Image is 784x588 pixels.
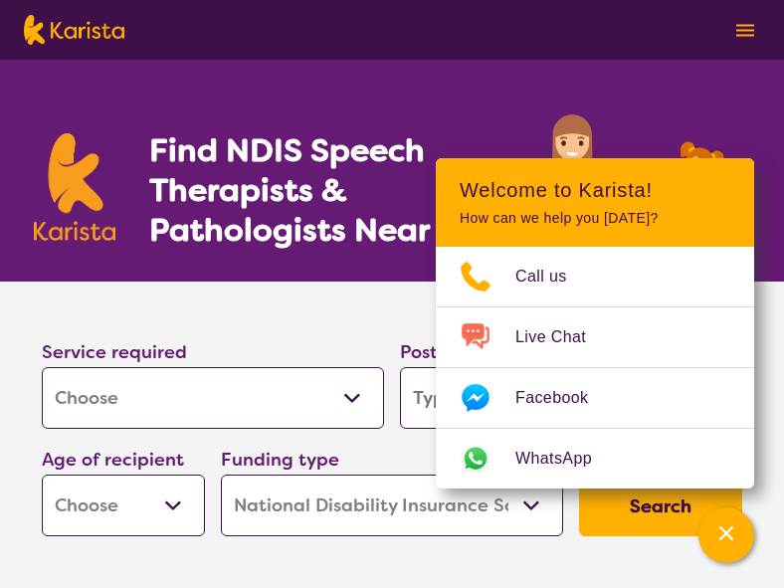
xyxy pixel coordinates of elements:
span: WhatsApp [515,444,616,474]
input: Type [400,367,742,429]
img: Karista logo [34,133,115,241]
label: Service required [42,340,187,364]
span: Facebook [515,383,612,413]
label: Funding type [221,448,339,472]
img: speech-therapy [504,107,750,282]
button: Search [579,477,742,536]
button: Channel Menu [698,507,754,563]
div: Channel Menu [436,158,754,489]
span: Call us [515,262,591,292]
p: How can we help you [DATE]? [460,210,730,227]
a: Web link opens in a new tab. [436,429,754,489]
h2: Welcome to Karista! [460,178,730,202]
img: Karista logo [24,15,124,45]
ul: Choose channel [436,247,754,489]
label: Age of recipient [42,448,184,472]
img: menu [736,24,754,37]
h1: Find NDIS Speech Therapists & Pathologists Near You [149,130,517,250]
label: Postcode or Suburb [400,340,573,364]
span: Live Chat [515,322,610,352]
